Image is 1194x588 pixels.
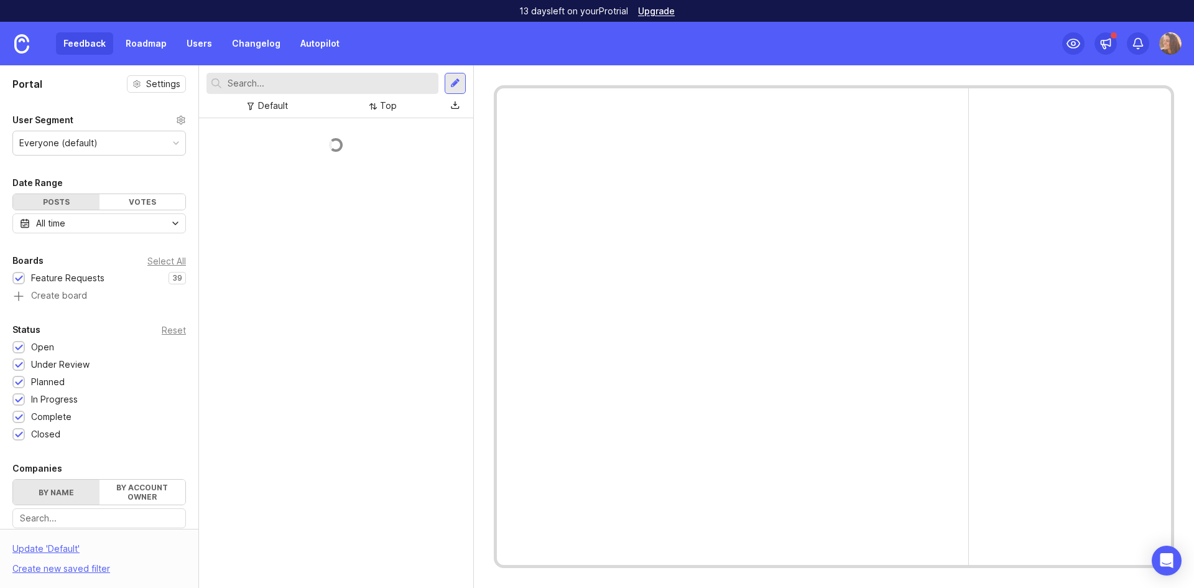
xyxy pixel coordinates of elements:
[31,358,90,371] div: Under Review
[14,34,29,54] img: Canny Home
[31,427,60,441] div: Closed
[12,562,110,576] div: Create new saved filter
[179,32,220,55] a: Users
[224,32,288,55] a: Changelog
[258,99,288,113] div: Default
[1159,32,1182,55] img: Lucia Bayon
[228,77,433,90] input: Search...
[13,480,99,505] label: By name
[146,78,180,90] span: Settings
[31,410,72,424] div: Complete
[380,99,397,113] div: Top
[13,194,99,210] div: Posts
[20,511,178,525] input: Search...
[99,194,186,210] div: Votes
[172,273,182,283] p: 39
[19,136,98,150] div: Everyone (default)
[12,542,80,562] div: Update ' Default '
[31,340,54,354] div: Open
[31,393,78,406] div: In Progress
[12,77,42,91] h1: Portal
[127,75,186,93] button: Settings
[12,322,40,337] div: Status
[31,375,65,389] div: Planned
[147,258,186,264] div: Select All
[36,217,65,230] div: All time
[165,218,185,228] svg: toggle icon
[12,175,63,190] div: Date Range
[638,7,675,16] a: Upgrade
[12,113,73,128] div: User Segment
[293,32,347,55] a: Autopilot
[31,271,104,285] div: Feature Requests
[12,253,44,268] div: Boards
[118,32,174,55] a: Roadmap
[162,327,186,334] div: Reset
[1152,546,1182,576] div: Open Intercom Messenger
[12,291,186,302] a: Create board
[99,480,186,505] label: By account owner
[12,461,62,476] div: Companies
[519,5,628,17] p: 13 days left on your Pro trial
